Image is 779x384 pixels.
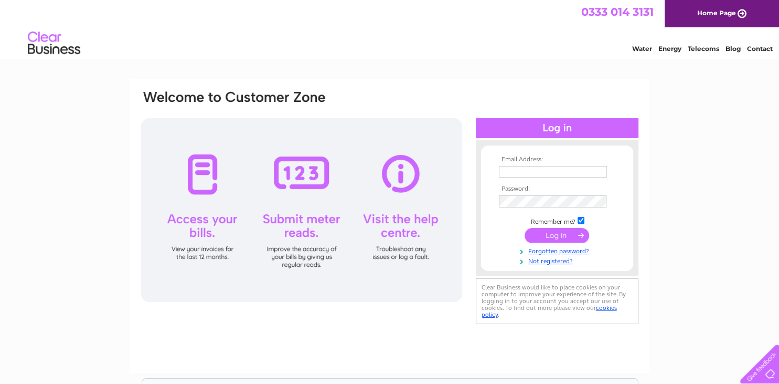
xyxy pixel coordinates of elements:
[499,245,618,255] a: Forgotten password?
[499,255,618,265] a: Not registered?
[525,228,589,243] input: Submit
[747,45,773,53] a: Contact
[725,45,741,53] a: Blog
[496,215,618,226] td: Remember me?
[496,156,618,163] th: Email Address:
[581,5,654,18] a: 0333 014 3131
[482,304,617,318] a: cookies policy
[496,185,618,193] th: Password:
[688,45,719,53] a: Telecoms
[476,278,638,324] div: Clear Business would like to place cookies on your computer to improve your experience of the sit...
[27,27,81,59] img: logo.png
[142,6,638,51] div: Clear Business is a trading name of Verastar Limited (registered in [GEOGRAPHIC_DATA] No. 3667643...
[632,45,652,53] a: Water
[658,45,681,53] a: Energy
